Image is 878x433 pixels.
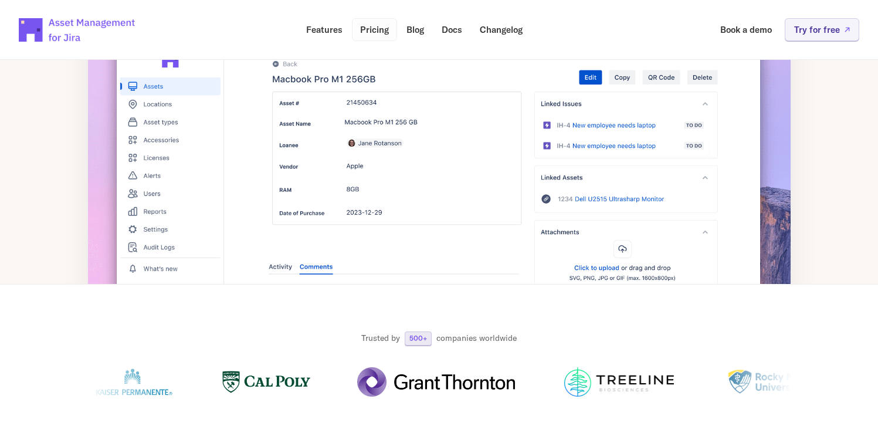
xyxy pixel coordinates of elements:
a: Features [298,18,351,41]
img: Logo [562,367,676,397]
p: Pricing [360,25,389,34]
img: Logo [93,367,175,397]
p: Try for free [794,25,840,34]
p: Book a demo [720,25,772,34]
p: Blog [406,25,424,34]
p: companies worldwide [436,333,517,344]
p: 500+ [409,335,427,342]
p: Changelog [480,25,523,34]
a: Docs [433,18,470,41]
p: Trusted by [361,333,400,344]
p: Features [306,25,343,34]
a: Try for free [785,18,859,41]
a: Blog [398,18,432,41]
a: Changelog [472,18,531,41]
p: Docs [442,25,462,34]
a: Book a demo [712,18,780,41]
img: Logo [222,367,310,397]
a: Pricing [352,18,397,41]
